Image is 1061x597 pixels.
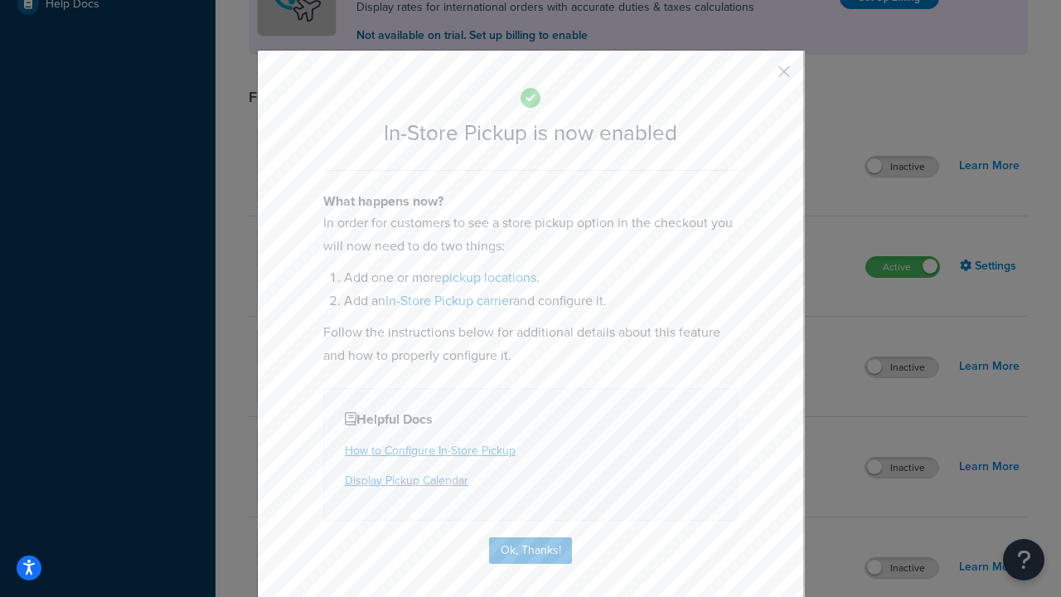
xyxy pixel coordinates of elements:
[344,266,738,289] li: Add one or more .
[489,537,572,564] button: Ok, Thanks!
[323,192,738,211] h4: What happens now?
[323,121,738,145] h2: In-Store Pickup is now enabled
[323,321,738,367] p: Follow the instructions below for additional details about this feature and how to properly confi...
[344,289,738,313] li: Add an and configure it.
[385,291,513,310] a: In-Store Pickup carrier
[345,442,516,459] a: How to Configure In-Store Pickup
[323,211,738,258] p: In order for customers to see a store pickup option in the checkout you will now need to do two t...
[345,410,716,430] h4: Helpful Docs
[345,472,468,489] a: Display Pickup Calendar
[442,268,536,287] a: pickup locations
